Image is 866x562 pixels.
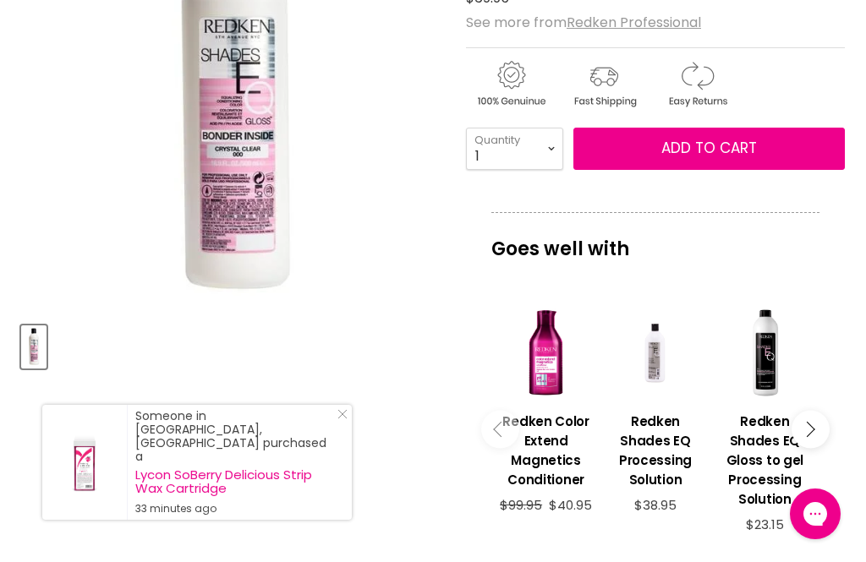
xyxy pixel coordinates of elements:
[746,516,784,533] span: $23.15
[135,502,335,516] small: 33 minutes ago
[500,412,592,489] h3: Redken Color Extend Magnetics Conditioner
[781,483,849,545] iframe: Gorgias live chat messenger
[661,138,757,158] span: Add to cart
[42,405,127,520] a: Visit product page
[500,399,592,498] a: View product:Redken Color Extend Magnetics Conditioner
[135,468,335,495] a: Lycon SoBerry Delicious Strip Wax Cartridge
[21,325,47,368] button: Redken Shades EQ Crystal Clear
[23,327,45,367] img: Redken Shades EQ Crystal Clear
[135,409,335,516] div: Someone in [GEOGRAPHIC_DATA], [GEOGRAPHIC_DATA] purchased a
[609,412,701,489] h3: Redken Shades EQ Processing Solution
[337,409,348,419] svg: Close Icon
[573,128,845,170] button: Add to cart
[549,496,592,514] span: $40.95
[466,13,701,32] span: See more from
[652,58,742,110] img: returns.gif
[719,399,811,517] a: View product:Redken Shades EQ Gloss to gel Processing Solution
[466,58,556,110] img: genuine.gif
[19,320,448,368] div: Product thumbnails
[491,212,819,268] p: Goes well with
[567,13,701,32] a: Redken Professional
[331,409,348,426] a: Close Notification
[634,496,677,514] span: $38.95
[466,128,563,170] select: Quantity
[500,496,542,514] span: $99.95
[719,412,811,509] h3: Redken Shades EQ Gloss to gel Processing Solution
[559,58,649,110] img: shipping.gif
[609,399,701,498] a: View product:Redken Shades EQ Processing Solution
